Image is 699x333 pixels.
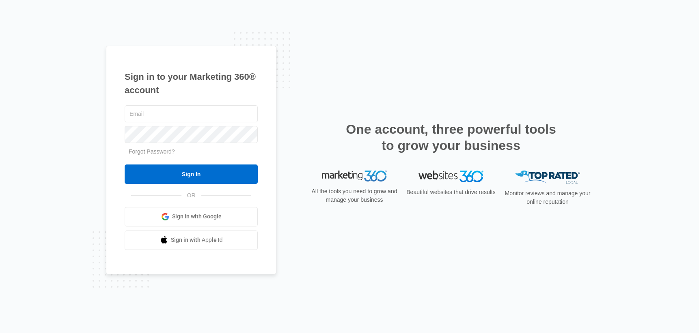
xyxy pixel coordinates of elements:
span: Sign in with Apple Id [171,236,223,244]
p: Monitor reviews and manage your online reputation [502,189,593,206]
img: Top Rated Local [515,171,580,184]
p: All the tools you need to grow and manage your business [309,187,400,204]
span: Sign in with Google [172,212,222,221]
p: Beautiful websites that drive results [406,188,496,196]
h2: One account, three powerful tools to grow your business [343,121,559,154]
h1: Sign in to your Marketing 360® account [125,70,258,97]
img: Websites 360 [419,171,483,182]
a: Forgot Password? [129,148,175,155]
span: OR [181,191,201,200]
input: Sign In [125,164,258,184]
input: Email [125,105,258,122]
img: Marketing 360 [322,171,387,182]
a: Sign in with Google [125,207,258,226]
a: Sign in with Apple Id [125,231,258,250]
